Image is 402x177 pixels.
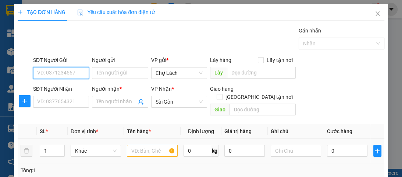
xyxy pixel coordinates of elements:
[92,85,148,93] div: Người nhận
[21,166,156,174] div: Tổng: 1
[268,124,324,139] th: Ghi chú
[19,95,31,107] button: plus
[230,104,296,115] input: Dọc đường
[224,128,252,134] span: Giá trị hàng
[21,145,32,157] button: delete
[127,145,177,157] input: VD: Bàn, Ghế
[19,98,30,104] span: plus
[138,99,144,105] span: user-add
[210,57,231,63] span: Lấy hàng
[40,128,46,134] span: SL
[75,145,117,156] span: Khác
[210,104,230,115] span: Giao
[188,128,214,134] span: Định lượng
[227,67,296,79] input: Dọc đường
[375,11,381,17] span: close
[151,86,172,92] span: VP Nhận
[374,148,381,154] span: plus
[77,10,83,15] img: icon
[77,9,155,15] span: Yêu cầu xuất hóa đơn điện tử
[271,145,321,157] input: Ghi Chú
[224,145,265,157] input: 0
[33,85,89,93] div: SĐT Người Nhận
[71,128,98,134] span: Đơn vị tính
[264,56,296,64] span: Lấy tận nơi
[18,10,23,15] span: plus
[327,128,352,134] span: Cước hàng
[127,128,151,134] span: Tên hàng
[210,67,227,79] span: Lấy
[299,28,321,34] label: Gán nhãn
[367,4,388,24] button: Close
[210,86,234,92] span: Giao hàng
[156,67,203,79] span: Chợ Lách
[211,145,218,157] span: kg
[223,93,296,101] span: [GEOGRAPHIC_DATA] tận nơi
[151,56,207,64] div: VP gửi
[33,56,89,64] div: SĐT Người Gửi
[156,96,203,107] span: Sài Gòn
[92,56,148,64] div: Người gửi
[18,9,65,15] span: TẠO ĐƠN HÀNG
[373,145,381,157] button: plus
